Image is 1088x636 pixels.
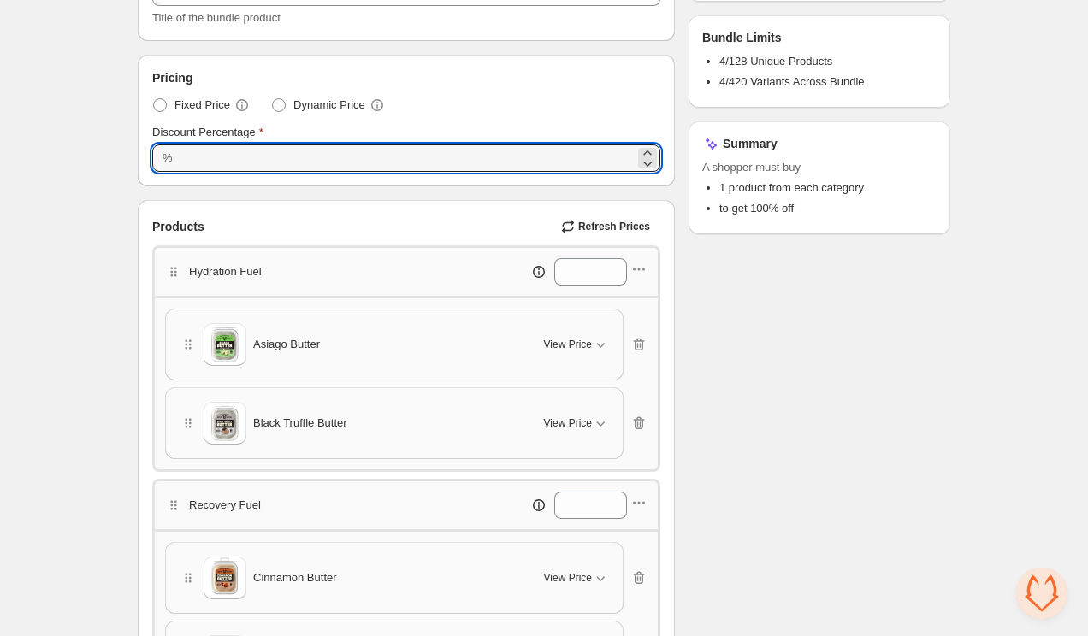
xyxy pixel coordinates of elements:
h3: Bundle Limits [702,29,782,46]
span: Pricing [152,69,192,86]
img: Black Truffle Butter [204,402,246,445]
span: View Price [544,338,592,351]
span: Asiago Butter [253,336,320,353]
li: to get 100% off [719,200,937,217]
p: Recovery Fuel [189,497,261,514]
span: Dynamic Price [293,97,365,114]
span: View Price [544,571,592,585]
span: A shopper must buy [702,159,937,176]
span: Products [152,218,204,235]
span: 4/128 Unique Products [719,55,832,68]
button: View Price [534,564,619,592]
img: Cinnamon Butter [204,556,246,599]
p: Hydration Fuel [189,263,262,280]
div: % [163,150,173,167]
button: View Price [534,331,619,358]
span: Refresh Prices [578,220,650,233]
label: Discount Percentage [152,124,263,141]
img: Asiago Butter [204,323,246,366]
span: View Price [544,416,592,430]
h3: Summary [723,135,778,152]
span: Black Truffle Butter [253,415,347,432]
span: Title of the bundle product [152,11,281,24]
button: Refresh Prices [554,215,660,238]
span: 4/420 Variants Across Bundle [719,75,865,88]
a: Open chat [1016,568,1067,619]
span: Fixed Price [174,97,230,114]
li: 1 product from each category [719,180,937,197]
span: Cinnamon Butter [253,569,337,586]
button: View Price [534,409,619,437]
